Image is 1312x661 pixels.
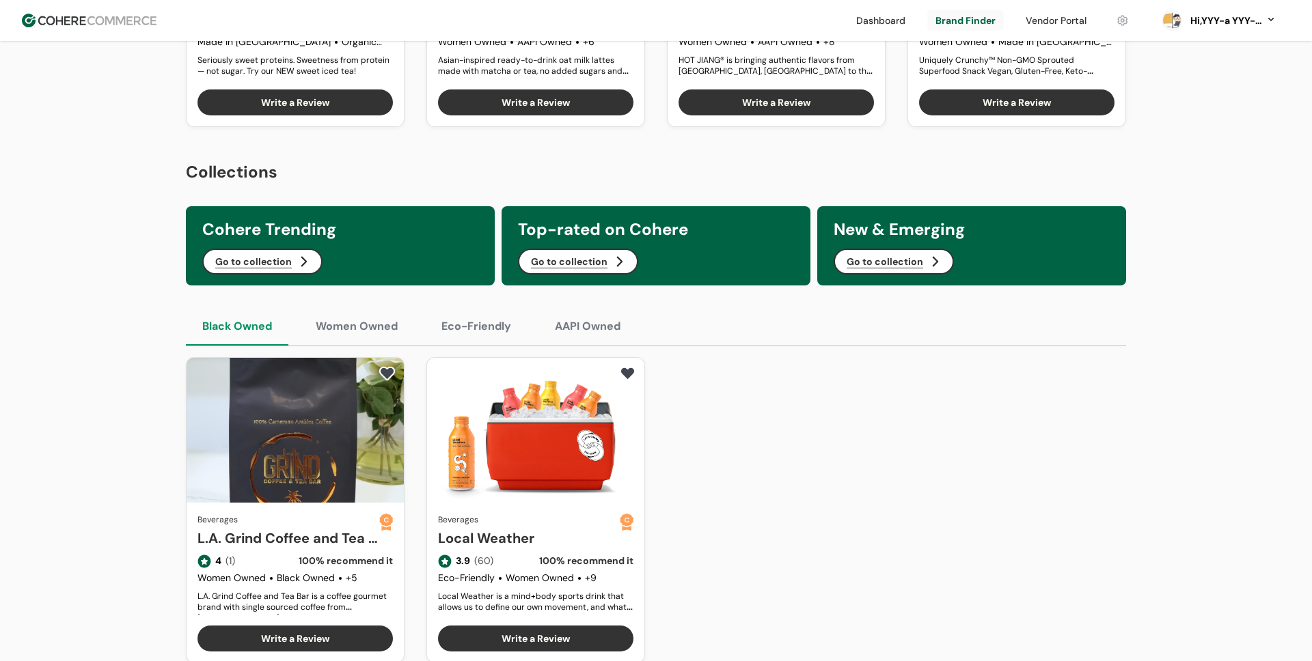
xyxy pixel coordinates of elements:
[202,249,323,275] button: Go to collection
[1188,14,1263,28] div: Hi, YYY-a YYY-aa
[425,307,528,346] button: Eco-Friendly
[197,625,393,651] button: Write a Review
[186,160,1126,184] h2: Collections
[197,89,393,115] button: Write a Review
[518,217,794,242] h3: Top-rated on Cohere
[834,249,954,275] button: Go to collection
[186,307,288,346] button: Black Owned
[1162,10,1182,31] svg: 0 percent
[438,89,633,115] button: Write a Review
[679,89,874,115] button: Write a Review
[1188,14,1276,28] button: Hi,YYY-a YYY-aa
[919,89,1115,115] button: Write a Review
[197,528,379,548] a: L.A. Grind Coffee and Tea Bar
[616,363,639,384] button: add to favorite
[518,249,638,275] button: Go to collection
[376,363,398,384] button: add to favorite
[299,307,414,346] button: Women Owned
[834,217,1110,242] h3: New & Emerging
[438,528,620,548] a: Local Weather
[538,307,637,346] button: AAPI Owned
[202,217,478,242] h3: Cohere Trending
[438,625,633,651] button: Write a Review
[22,14,156,27] img: Cohere Logo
